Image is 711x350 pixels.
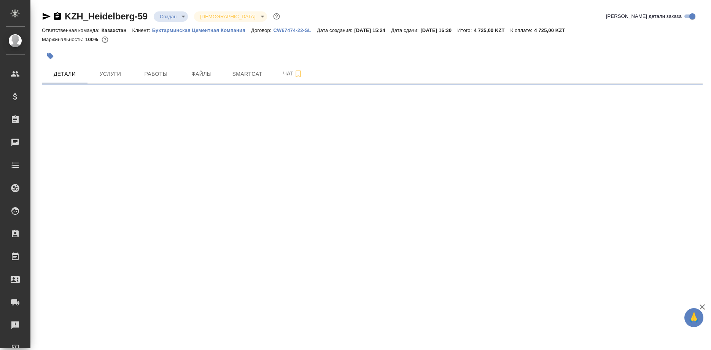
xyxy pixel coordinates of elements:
[687,310,700,326] span: 🙏
[102,27,132,33] p: Казахстан
[194,11,267,22] div: Создан
[53,12,62,21] button: Скопировать ссылку
[157,13,179,20] button: Создан
[152,27,251,33] a: Бухтарминская Цементная Компания
[606,13,682,20] span: [PERSON_NAME] детали заказа
[198,13,258,20] button: [DEMOGRAPHIC_DATA]
[354,27,391,33] p: [DATE] 15:24
[92,69,129,79] span: Услуги
[100,35,110,45] button: 0.00 KZT;
[274,27,317,33] a: CW67474-22-SL
[46,69,83,79] span: Детали
[317,27,354,33] p: Дата создания:
[42,12,51,21] button: Скопировать ссылку для ЯМессенджера
[534,27,571,33] p: 4 725,00 KZT
[42,27,102,33] p: Ответственная команда:
[420,27,457,33] p: [DATE] 16:30
[132,27,152,33] p: Клиент:
[65,11,148,21] a: KZH_Heidelberg-59
[275,69,311,78] span: Чат
[457,27,474,33] p: Итого:
[511,27,534,33] p: К оплате:
[138,69,174,79] span: Работы
[391,27,420,33] p: Дата сдачи:
[154,11,188,22] div: Создан
[229,69,266,79] span: Smartcat
[684,308,703,327] button: 🙏
[85,37,100,42] p: 100%
[42,48,59,64] button: Добавить тэг
[251,27,274,33] p: Договор:
[183,69,220,79] span: Файлы
[272,11,282,21] button: Доп статусы указывают на важность/срочность заказа
[294,69,303,78] svg: Подписаться
[474,27,510,33] p: 4 725,00 KZT
[42,37,85,42] p: Маржинальность:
